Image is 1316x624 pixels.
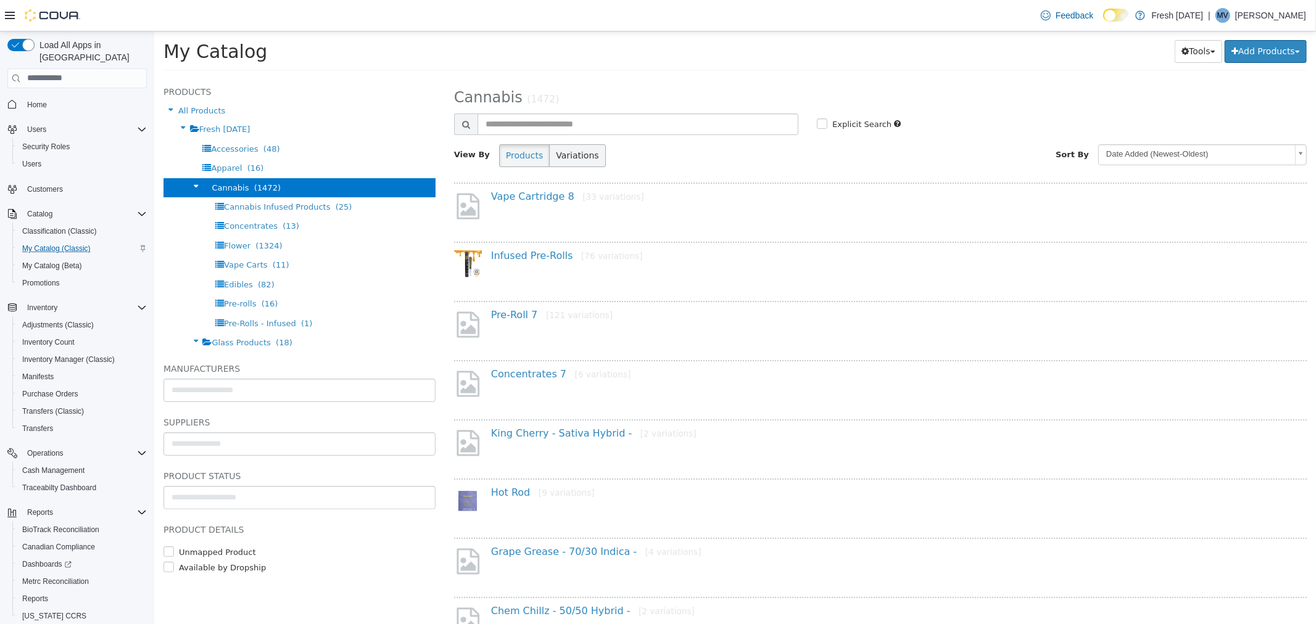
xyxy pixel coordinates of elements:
a: Purchase Orders [17,387,83,401]
button: Traceabilty Dashboard [12,479,152,496]
button: Home [2,96,152,113]
span: BioTrack Reconciliation [22,525,99,535]
a: Adjustments (Classic) [17,318,99,332]
img: 150 [300,456,328,483]
small: [4 variations] [491,515,547,525]
span: Concentrates [70,190,123,199]
button: Classification (Classic) [12,223,152,240]
button: Products [345,113,395,136]
button: Variations [395,113,451,136]
span: My Catalog (Beta) [17,258,147,273]
span: Apparel [57,132,88,141]
span: Canadian Compliance [22,542,95,552]
span: Reports [27,507,53,517]
span: Classification (Classic) [22,226,97,236]
img: missing-image.png [300,396,328,427]
span: Operations [22,446,147,461]
h5: Manufacturers [9,330,281,345]
a: Home [22,97,52,112]
a: Canadian Compliance [17,540,100,554]
span: Adjustments (Classic) [22,320,94,330]
img: missing-image.png [300,337,328,367]
span: Washington CCRS [17,609,147,623]
span: Catalog [22,207,147,221]
button: My Catalog (Beta) [12,257,152,274]
button: Operations [2,445,152,462]
h5: Product Details [9,491,281,506]
span: Purchase Orders [22,389,78,399]
img: missing-image.png [300,278,328,308]
a: Date Added (Newest-Oldest) [944,113,1153,134]
span: Promotions [22,278,60,288]
span: Dashboards [22,559,72,569]
a: Vape Cartridge 8[33 variations] [337,159,490,171]
button: Purchase Orders [12,385,152,403]
a: My Catalog (Beta) [17,258,87,273]
a: BioTrack Reconciliation [17,522,104,537]
a: King Cherry - Sativa Hybrid -[2 variations] [337,396,542,408]
a: Transfers [17,421,58,436]
a: Metrc Reconciliation [17,574,94,589]
button: Tools [1020,9,1068,31]
button: Cash Management [12,462,152,479]
small: [76 variations] [427,220,488,229]
span: Sort By [901,118,935,128]
button: Inventory [22,300,62,315]
a: Cash Management [17,463,89,478]
input: Dark Mode [1103,9,1129,22]
a: Manifests [17,369,59,384]
span: (13) [128,190,145,199]
span: Manifests [22,372,54,382]
small: [33 variations] [428,160,489,170]
button: Inventory Count [12,334,152,351]
label: Explicit Search [675,87,737,99]
small: [2 variations] [486,397,542,407]
span: Users [27,125,46,134]
span: (25) [181,171,198,180]
span: Transfers (Classic) [22,406,84,416]
span: (82) [104,248,120,258]
span: Inventory Count [17,335,147,350]
button: Reports [2,504,152,521]
span: MV [1217,8,1228,23]
span: Dashboards [17,557,147,572]
span: Reports [22,594,48,604]
span: Inventory [22,300,147,315]
span: Flower [70,210,96,219]
span: Inventory [27,303,57,313]
button: Inventory [2,299,152,316]
img: Cova [25,9,80,22]
a: Inventory Manager (Classic) [17,352,120,367]
p: [PERSON_NAME] [1235,8,1306,23]
span: Fresh [DATE] [45,93,96,102]
h5: Products [9,53,281,68]
span: Users [22,159,41,169]
span: Accessories [57,113,104,122]
a: Grape Grease - 70/30 Indica -[4 variations] [337,514,547,526]
span: (1324) [101,210,128,219]
span: Metrc Reconciliation [22,577,89,586]
span: Canadian Compliance [17,540,147,554]
small: [9 variations] [384,456,441,466]
span: Home [27,100,47,110]
button: Transfers [12,420,152,437]
span: Security Roles [17,139,147,154]
span: View By [300,118,336,128]
span: (18) [122,306,138,316]
a: Hot Rod[9 variations] [337,455,441,467]
button: Add Products [1070,9,1153,31]
span: Customers [27,184,63,194]
span: My Catalog (Classic) [17,241,147,256]
button: Operations [22,446,68,461]
span: Users [22,122,147,137]
span: Cash Management [22,466,85,475]
img: missing-image.png [300,515,328,545]
a: Feedback [1036,3,1098,28]
button: Users [22,122,51,137]
span: Reports [17,591,147,606]
button: Adjustments (Classic) [12,316,152,334]
span: (1472) [100,152,126,161]
span: Inventory Count [22,337,75,347]
a: Transfers (Classic) [17,404,89,419]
